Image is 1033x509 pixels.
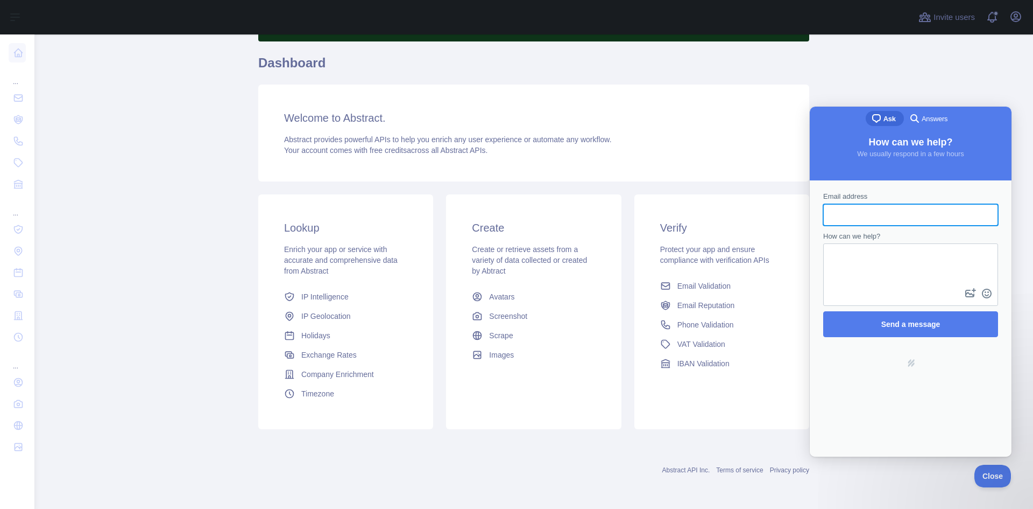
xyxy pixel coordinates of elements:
[489,291,514,302] span: Avatars
[472,220,595,235] h3: Create
[656,276,788,296] a: Email Validation
[974,465,1011,487] iframe: Help Scout Beacon - Close
[677,358,730,369] span: IBAN Validation
[677,339,725,350] span: VAT Validation
[656,296,788,315] a: Email Reputation
[301,291,349,302] span: IP Intelligence
[284,110,783,125] h3: Welcome to Abstract.
[662,466,710,474] a: Abstract API Inc.
[660,245,769,264] span: Protect your app and ensure compliance with verification APIs
[916,9,977,26] button: Invite users
[677,281,731,291] span: Email Validation
[468,345,599,365] a: Images
[656,315,788,334] a: Phone Validation
[933,11,975,24] span: Invite users
[284,146,487,155] span: Your account comes with across all Abstract APIs.
[656,334,788,354] a: VAT Validation
[489,311,527,322] span: Screenshot
[284,245,398,275] span: Enrich your app or service with accurate and comprehensive data from Abstract
[301,330,330,341] span: Holidays
[468,287,599,306] a: Avatars
[301,388,334,399] span: Timezone
[280,345,412,365] a: Exchange Rates
[284,220,407,235] h3: Lookup
[301,369,374,380] span: Company Enrichment
[284,135,612,144] span: Abstract provides powerful APIs to help you enrich any user experience or automate any workflow.
[301,311,351,322] span: IP Geolocation
[9,196,26,218] div: ...
[489,350,514,360] span: Images
[280,326,412,345] a: Holidays
[656,354,788,373] a: IBAN Validation
[280,384,412,403] a: Timezone
[468,326,599,345] a: Scrape
[280,287,412,306] a: IP Intelligence
[301,350,357,360] span: Exchange Rates
[810,107,1011,457] iframe: Help Scout Beacon - Live Chat, Contact Form, and Knowledge Base
[677,300,735,311] span: Email Reputation
[9,349,26,371] div: ...
[9,65,26,86] div: ...
[716,466,763,474] a: Terms of service
[660,220,783,235] h3: Verify
[370,146,407,155] span: free credits
[280,306,412,326] a: IP Geolocation
[280,365,412,384] a: Company Enrichment
[770,466,809,474] a: Privacy policy
[472,245,587,275] span: Create or retrieve assets from a variety of data collected or created by Abtract
[677,319,734,330] span: Phone Validation
[468,306,599,326] a: Screenshot
[489,330,513,341] span: Scrape
[258,54,809,80] h1: Dashboard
